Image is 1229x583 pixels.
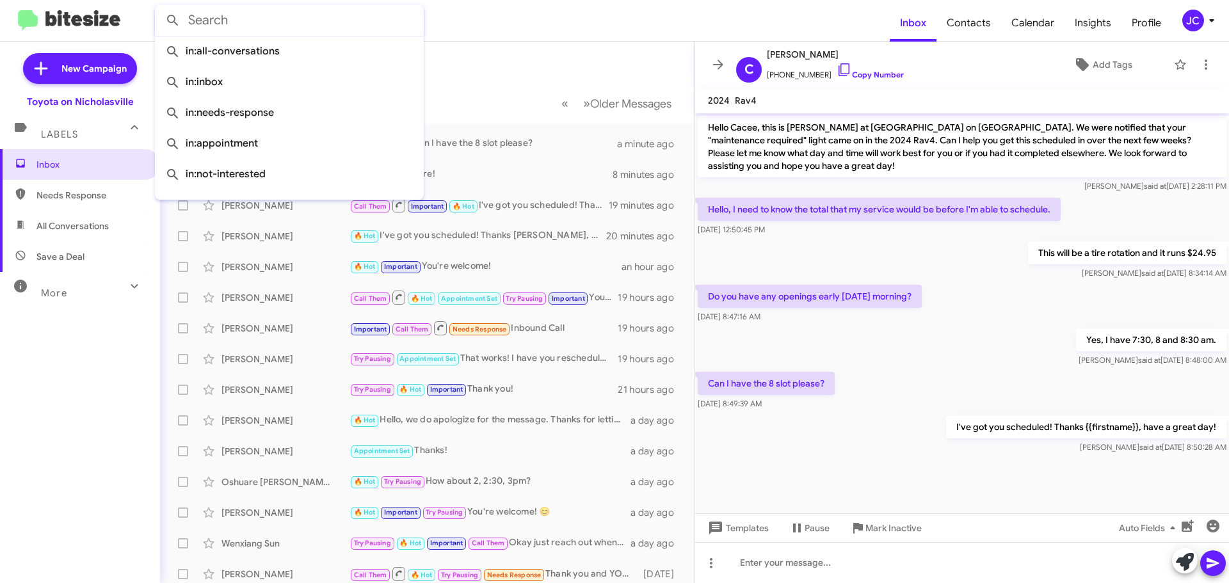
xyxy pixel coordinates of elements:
span: Important [430,385,463,394]
span: Try Pausing [506,294,543,303]
div: Thanks! [349,443,631,458]
span: Profile [1121,4,1171,42]
span: in:sold-verified [165,189,414,220]
span: in:all-conversations [165,36,414,67]
span: « [561,95,568,111]
span: All Conversations [36,220,109,232]
span: Needs Response [487,571,542,579]
span: Call Them [354,571,387,579]
div: a day ago [631,537,684,550]
span: Important [552,294,585,303]
span: Try Pausing [384,477,421,486]
span: [DATE] 8:47:16 AM [698,312,760,321]
span: 🔥 Hot [453,202,474,211]
p: This will be a tire rotation and it runs $24.95 [1028,241,1226,264]
div: 19 minutes ago [609,199,684,212]
div: [PERSON_NAME] [221,383,349,396]
span: Try Pausing [354,355,391,363]
button: Add Tags [1036,53,1168,76]
div: That works! I have you rescheduled to 10am on the 3rd. Let me know if you need anything else, and... [349,351,618,366]
span: Needs Response [453,325,507,333]
span: Appointment Set [441,294,497,303]
button: Mark Inactive [840,516,932,539]
span: Auto Fields [1119,516,1180,539]
span: Add Tags [1093,53,1132,76]
button: Pause [779,516,840,539]
p: Yes, I have 7:30, 8 and 8:30 am. [1076,328,1226,351]
div: [PERSON_NAME] [221,568,349,580]
nav: Page navigation example [554,90,679,116]
div: 19 hours ago [618,322,684,335]
a: Calendar [1001,4,1064,42]
span: Inbox [36,158,145,171]
div: You're welcome! [349,259,622,274]
div: Hello, we do apologize for the message. Thanks for letting us know, we will update our records! H... [349,413,631,427]
span: 🔥 Hot [399,539,421,547]
span: 2024 [708,95,730,106]
a: Insights [1064,4,1121,42]
div: [PERSON_NAME] [221,260,349,273]
span: [DATE] 8:49:39 AM [698,399,762,408]
span: 🔥 Hot [354,477,376,486]
div: [PERSON_NAME] [221,230,349,243]
span: Pause [805,516,830,539]
span: Mark Inactive [865,516,922,539]
span: Important [384,508,417,516]
span: Try Pausing [354,385,391,394]
span: in:inbox [165,67,414,97]
div: 19 hours ago [618,291,684,304]
div: a day ago [631,506,684,519]
span: said at [1138,355,1161,365]
div: Can I have the 8 slot please? [349,136,617,151]
span: Call Them [354,294,387,303]
span: New Campaign [61,62,127,75]
span: said at [1141,268,1164,278]
span: [PERSON_NAME] [DATE] 8:48:00 AM [1079,355,1226,365]
div: [PERSON_NAME] [221,414,349,427]
span: Try Pausing [441,571,478,579]
button: Auto Fields [1109,516,1191,539]
div: 21 hours ago [618,383,684,396]
p: Hello, I need to know the total that my service would be before I'm able to schedule. [698,198,1061,221]
div: [DATE] [637,568,684,580]
p: Hello Cacee, this is [PERSON_NAME] at [GEOGRAPHIC_DATA] on [GEOGRAPHIC_DATA]. We were notified th... [698,116,1226,177]
span: 🔥 Hot [399,385,421,394]
div: a minute ago [617,138,684,150]
span: said at [1139,442,1162,452]
div: Thank you and YOU have a GREEEEAAATTTTT DAY TOO!!!!! [349,566,637,582]
span: Needs Response [36,189,145,202]
span: Older Messages [590,97,671,111]
span: Important [354,325,387,333]
span: Call Them [396,325,429,333]
span: [PERSON_NAME] [DATE] 8:34:14 AM [1082,268,1226,278]
span: in:not-interested [165,159,414,189]
div: Oshuare [PERSON_NAME] [221,475,349,488]
p: Can I have the 8 slot please? [698,372,835,395]
div: I've got you scheduled! Thanks [PERSON_NAME], have a great day! [349,197,609,213]
span: in:needs-response [165,97,414,128]
span: Important [430,539,463,547]
span: 🔥 Hot [354,416,376,424]
span: Important [384,262,417,271]
span: [PERSON_NAME] [DATE] 8:50:28 AM [1080,442,1226,452]
div: [PERSON_NAME] [221,322,349,335]
span: said at [1144,181,1166,191]
p: Do you have any openings early [DATE] morning? [698,285,922,308]
span: Contacts [936,4,1001,42]
div: Thank you! [349,382,618,397]
div: [PERSON_NAME] [221,506,349,519]
div: You're welcome! 😊 [349,505,631,520]
a: New Campaign [23,53,137,84]
span: » [583,95,590,111]
div: 20 minutes ago [607,230,684,243]
span: Try Pausing [426,508,463,516]
span: Important [411,202,444,211]
input: Search [155,5,424,36]
span: Rav4 [735,95,757,106]
button: Templates [695,516,779,539]
div: You're welcome and have a great day! [349,289,618,305]
div: [PERSON_NAME] [221,199,349,212]
div: [PERSON_NAME] [221,353,349,365]
div: [PERSON_NAME] [221,445,349,458]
